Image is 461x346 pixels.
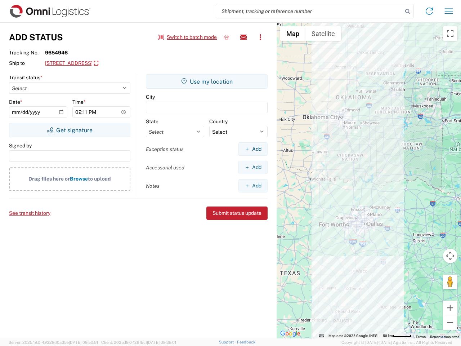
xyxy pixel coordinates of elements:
label: Time [72,99,86,105]
label: Date [9,99,22,105]
span: to upload [88,176,111,182]
button: Keyboard shortcuts [319,333,324,338]
img: Google [278,329,302,338]
a: Feedback [237,340,255,344]
strong: 9654946 [45,49,68,56]
button: Show street map [280,26,305,41]
button: Get signature [9,123,130,137]
button: Add [238,179,268,192]
span: [DATE] 09:39:01 [147,340,176,345]
input: Shipment, tracking or reference number [216,4,403,18]
label: Notes [146,183,160,189]
button: Map Scale: 50 km per 47 pixels [381,333,413,338]
label: Exception status [146,146,184,152]
button: Drag Pegman onto the map to open Street View [443,275,457,289]
span: [DATE] 09:50:51 [69,340,98,345]
button: Zoom out [443,315,457,330]
button: Use my location [146,74,268,89]
button: Zoom in [443,301,457,315]
button: See transit history [9,207,50,219]
a: [STREET_ADDRESS] [45,57,98,70]
span: Ship to [9,60,45,66]
a: Support [219,340,237,344]
span: Tracking No. [9,49,45,56]
a: Report a map error [430,335,459,339]
label: State [146,118,158,125]
label: Signed by [9,142,32,149]
a: Open this area in Google Maps (opens a new window) [278,329,302,338]
a: Terms [416,335,426,339]
button: Switch to batch mode [158,31,217,43]
span: Server: 2025.19.0-49328d0a35e [9,340,98,345]
button: Submit status update [206,207,268,220]
label: Country [209,118,228,125]
span: Client: 2025.19.0-129fbcf [101,340,176,345]
label: City [146,94,155,100]
button: Show satellite imagery [305,26,341,41]
span: Browse [70,176,88,182]
span: Map data ©2025 Google, INEGI [328,334,379,338]
button: Map camera controls [443,249,457,263]
h3: Add Status [9,32,63,43]
button: Add [238,161,268,174]
label: Accessorial used [146,164,184,171]
span: 50 km [383,334,393,338]
span: Drag files here or [28,176,70,182]
button: Add [238,142,268,156]
label: Transit status [9,74,42,81]
span: Copyright © [DATE]-[DATE] Agistix Inc., All Rights Reserved [341,339,452,346]
button: Toggle fullscreen view [443,26,457,41]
